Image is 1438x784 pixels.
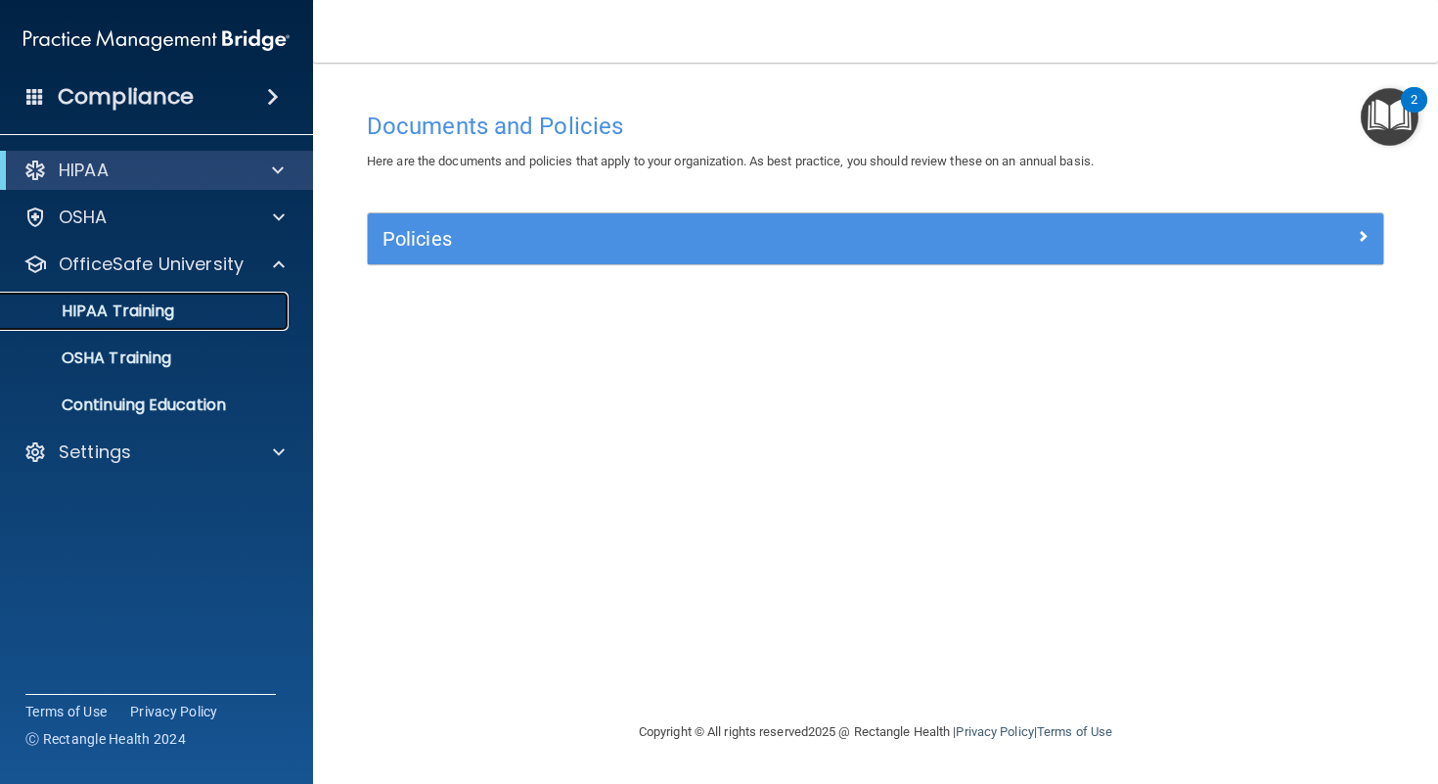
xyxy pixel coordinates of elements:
[25,702,107,721] a: Terms of Use
[956,724,1033,739] a: Privacy Policy
[367,154,1094,168] span: Here are the documents and policies that apply to your organization. As best practice, you should...
[13,395,280,415] p: Continuing Education
[23,21,290,60] img: PMB logo
[59,253,244,276] p: OfficeSafe University
[23,159,284,182] a: HIPAA
[367,114,1384,139] h4: Documents and Policies
[130,702,218,721] a: Privacy Policy
[1037,724,1112,739] a: Terms of Use
[1361,88,1418,146] button: Open Resource Center, 2 new notifications
[382,223,1369,254] a: Policies
[59,159,109,182] p: HIPAA
[382,228,1115,250] h5: Policies
[59,206,108,229] p: OSHA
[25,729,186,749] span: Ⓒ Rectangle Health 2024
[59,440,131,464] p: Settings
[1411,100,1417,125] div: 2
[58,83,194,111] h4: Compliance
[13,348,171,368] p: OSHA Training
[23,440,285,464] a: Settings
[23,253,285,276] a: OfficeSafe University
[518,701,1233,763] div: Copyright © All rights reserved 2025 @ Rectangle Health | |
[23,206,285,229] a: OSHA
[13,301,174,321] p: HIPAA Training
